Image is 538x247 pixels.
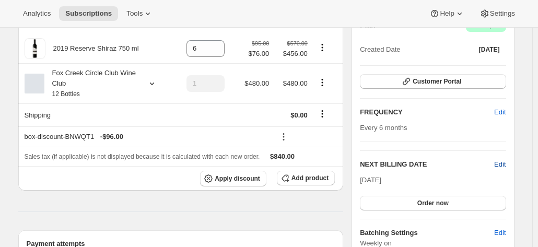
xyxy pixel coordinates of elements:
[413,77,461,86] span: Customer Portal
[314,108,331,120] button: Shipping actions
[120,6,159,21] button: Tools
[440,9,454,18] span: Help
[18,103,173,126] th: Shipping
[494,159,506,170] button: Edit
[473,6,521,21] button: Settings
[479,45,500,54] span: [DATE]
[44,68,138,99] div: Fox Creek Circle Club Wine Club
[25,153,260,160] span: Sales tax (if applicable) is not displayed because it is calculated with each new order.
[283,79,308,87] span: $480.00
[270,152,295,160] span: $840.00
[360,196,506,210] button: Order now
[25,132,270,142] div: box-discount-BNWQT1
[423,6,471,21] button: Help
[490,9,515,18] span: Settings
[244,79,269,87] span: $480.00
[45,43,139,54] div: 2019 Reserve Shiraz 750 ml
[291,174,329,182] span: Add product
[488,104,512,121] button: Edit
[23,9,51,18] span: Analytics
[17,6,57,21] button: Analytics
[314,77,331,88] button: Product actions
[275,49,308,59] span: $456.00
[488,225,512,241] button: Edit
[59,6,118,21] button: Subscriptions
[100,132,123,142] span: - $96.00
[52,90,80,98] small: 12 Bottles
[277,171,335,185] button: Add product
[417,199,449,207] span: Order now
[473,42,506,57] button: [DATE]
[252,40,269,46] small: $95.00
[360,176,381,184] span: [DATE]
[494,107,506,117] span: Edit
[126,9,143,18] span: Tools
[290,111,308,119] span: $0.00
[360,124,407,132] span: Every 6 months
[65,9,112,18] span: Subscriptions
[287,40,308,46] small: $570.00
[200,171,266,186] button: Apply discount
[360,159,494,170] h2: NEXT BILLING DATE
[248,49,269,59] span: $76.00
[314,42,331,53] button: Product actions
[360,74,506,89] button: Customer Portal
[360,44,400,55] span: Created Date
[494,228,506,238] span: Edit
[360,107,494,117] h2: FREQUENCY
[360,228,494,238] h6: Batching Settings
[215,174,260,183] span: Apply discount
